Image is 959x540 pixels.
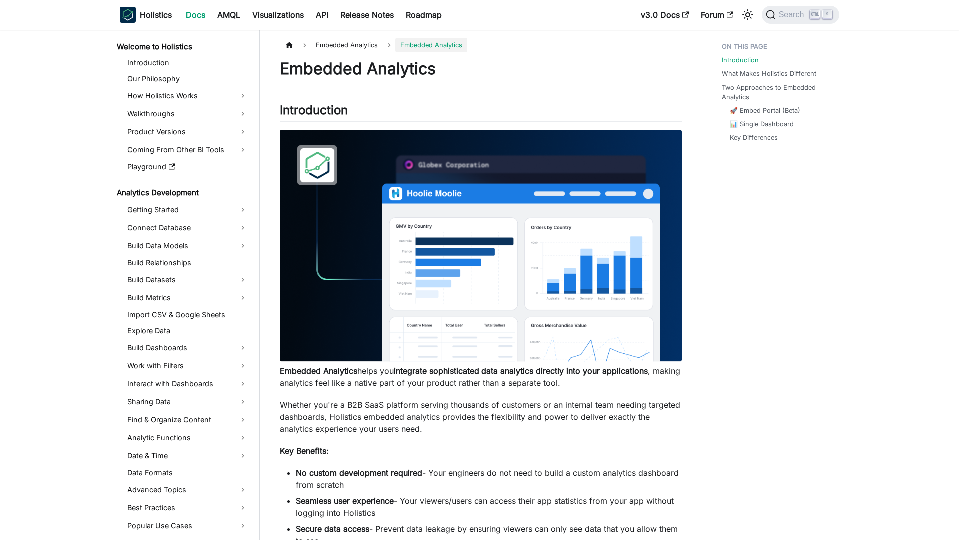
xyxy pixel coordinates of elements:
[310,7,334,23] a: API
[124,324,251,338] a: Explore Data
[280,38,682,52] nav: Breadcrumbs
[124,72,251,86] a: Our Philosophy
[114,40,251,54] a: Welcome to Holistics
[280,38,299,52] a: Home page
[124,202,251,218] a: Getting Started
[124,272,251,288] a: Build Datasets
[730,133,778,142] a: Key Differences
[695,7,739,23] a: Forum
[722,83,833,102] a: Two Approaches to Embedded Analytics
[124,106,251,122] a: Walkthroughs
[124,56,251,70] a: Introduction
[395,38,467,52] span: Embedded Analytics
[110,30,260,540] nav: Docs sidebar
[311,38,383,52] span: Embedded Analytics
[211,7,246,23] a: AMQL
[124,340,251,356] a: Build Dashboards
[722,69,816,78] a: What Makes Holistics Different
[296,468,422,478] strong: No custom development required
[124,376,251,392] a: Interact with Dashboards
[124,466,251,480] a: Data Formats
[280,399,682,435] p: Whether you're a B2B SaaS platform serving thousands of customers or an internal team needing tar...
[120,7,172,23] a: HolisticsHolistics
[822,10,832,19] kbd: K
[730,119,794,129] a: 📊 Single Dashboard
[114,186,251,200] a: Analytics Development
[124,448,251,464] a: Date & Time
[124,124,251,140] a: Product Versions
[124,256,251,270] a: Build Relationships
[730,106,800,115] a: 🚀 Embed Portal (Beta)
[280,130,682,362] img: Embedded Dashboard
[246,7,310,23] a: Visualizations
[124,160,251,174] a: Playground
[280,365,682,389] p: helps you , making analytics feel like a native part of your product rather than a separate tool.
[180,7,211,23] a: Docs
[124,220,251,236] a: Connect Database
[394,366,648,376] strong: integrate sophisticated data analytics directly into your applications
[124,500,251,516] a: Best Practices
[280,446,329,456] strong: Key Benefits:
[124,482,251,498] a: Advanced Topics
[296,524,369,534] strong: Secure data access
[124,88,251,104] a: How Holistics Works
[762,6,839,24] button: Search (Ctrl+K)
[124,358,251,374] a: Work with Filters
[124,394,251,410] a: Sharing Data
[280,366,357,376] strong: Embedded Analytics
[124,430,251,446] a: Analytic Functions
[124,518,251,534] a: Popular Use Cases
[400,7,448,23] a: Roadmap
[296,467,682,491] li: - Your engineers do not need to build a custom analytics dashboard from scratch
[722,55,759,65] a: Introduction
[124,412,251,428] a: Find & Organize Content
[120,7,136,23] img: Holistics
[635,7,695,23] a: v3.0 Docs
[124,238,251,254] a: Build Data Models
[140,9,172,21] b: Holistics
[280,103,682,122] h2: Introduction
[124,290,251,306] a: Build Metrics
[296,495,682,519] li: - Your viewers/users can access their app statistics from your app without logging into Holistics
[334,7,400,23] a: Release Notes
[776,10,810,19] span: Search
[124,142,251,158] a: Coming From Other BI Tools
[740,7,756,23] button: Switch between dark and light mode (currently light mode)
[280,59,682,79] h1: Embedded Analytics
[124,308,251,322] a: Import CSV & Google Sheets
[296,496,394,506] strong: Seamless user experience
